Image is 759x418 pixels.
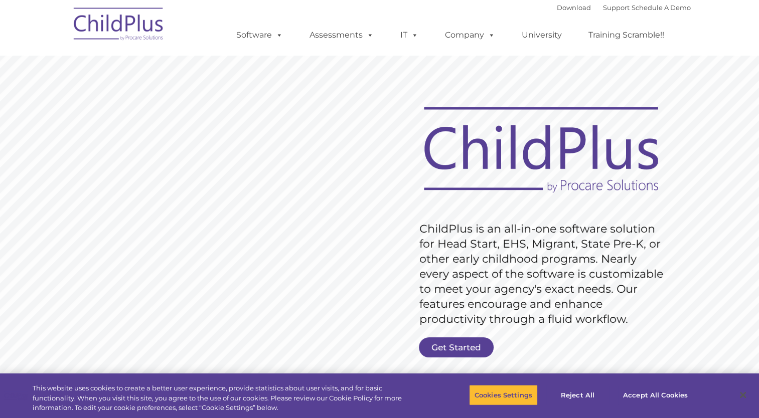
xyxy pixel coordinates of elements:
[732,384,754,406] button: Close
[419,222,668,327] rs-layer: ChildPlus is an all-in-one software solution for Head Start, EHS, Migrant, State Pre-K, or other ...
[69,1,169,51] img: ChildPlus by Procare Solutions
[557,4,691,12] font: |
[435,25,505,45] a: Company
[632,4,691,12] a: Schedule A Demo
[419,337,494,357] a: Get Started
[226,25,293,45] a: Software
[603,4,630,12] a: Support
[618,384,693,405] button: Accept All Cookies
[299,25,384,45] a: Assessments
[33,383,417,413] div: This website uses cookies to create a better user experience, provide statistics about user visit...
[512,25,572,45] a: University
[469,384,538,405] button: Cookies Settings
[546,384,609,405] button: Reject All
[390,25,428,45] a: IT
[557,4,591,12] a: Download
[578,25,674,45] a: Training Scramble!!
